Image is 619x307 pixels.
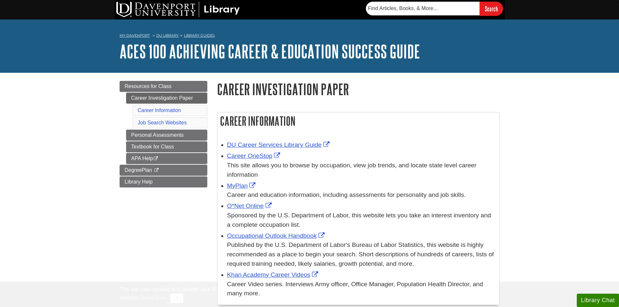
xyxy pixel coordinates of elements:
a: Link opens in new window [227,152,282,159]
a: Read More [141,295,166,301]
a: DegreePlan [120,165,207,176]
div: Career Video series. Interviews Army officer, Office Manager, Population Health Director, and man... [227,280,496,299]
a: Resources for Class [120,81,207,92]
h1: Career Investigation Paper [217,81,500,97]
a: Link opens in new window [227,141,331,148]
h2: Career Information [217,112,499,130]
a: APA Help [126,153,207,164]
div: Career and education information, including assessments for personality and job skills. [227,190,496,200]
nav: breadcrumb [120,31,500,42]
span: Resources for Class [125,83,172,89]
a: Career Investigation Paper [126,93,207,104]
a: Link opens in new window [227,271,320,278]
a: Library Guides [184,33,215,38]
a: Link opens in new window [227,182,257,189]
div: Sponsored by the U.S. Department of Labor, this website lets you take an interest inventory and a... [227,211,496,230]
div: This site allows you to browse by occupation, view job trends, and locate state level career info... [227,161,496,180]
a: Textbook for Class [126,141,207,152]
i: This link opens in a new window [153,168,159,173]
a: Personal Assessments [126,130,207,141]
div: Guide Page Menu [120,81,207,187]
a: Career Information [138,108,181,113]
a: Link opens in new window [227,202,273,209]
div: This site uses cookies and records your IP address for usage statistics. Additionally, we use Goo... [120,286,500,303]
div: Published by the U.S. Department of Labor's Bureau of Labor Statistics, this website is highly re... [227,240,496,268]
button: Close [170,293,183,303]
input: Find Articles, Books, & More... [366,2,480,15]
a: Link opens in new window [227,232,326,239]
i: This link opens in a new window [153,157,159,161]
a: DU Library [156,33,179,38]
a: Job Search Websites [138,120,187,125]
a: ACES 100 Achieving Career & Education Success Guide [120,41,420,61]
input: Search [480,2,503,16]
span: Library Help [125,179,153,185]
span: DegreePlan [125,167,152,173]
a: My Davenport [120,33,150,38]
button: Library Chat [577,294,619,307]
img: DU Library [116,2,240,17]
a: Library Help [120,176,207,187]
form: Searches DU Library's articles, books, and more [366,2,503,16]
